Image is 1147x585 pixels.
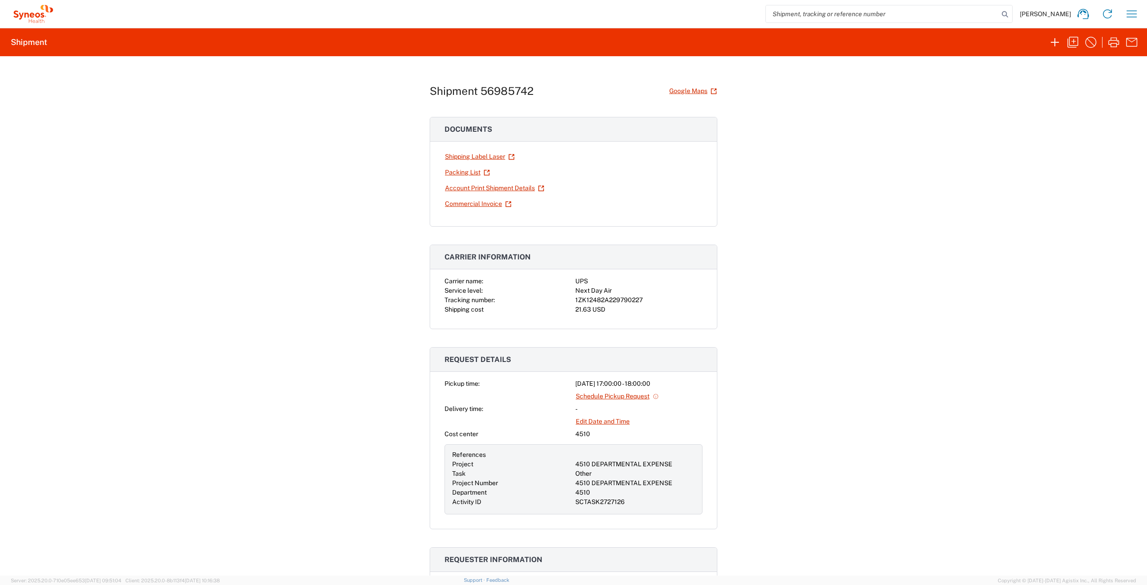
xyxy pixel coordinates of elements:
a: Shipping Label Laser [445,149,515,165]
div: Next Day Air [575,286,702,295]
div: 4510 DEPARTMENTAL EXPENSE [575,460,695,469]
div: - [575,404,702,414]
span: Carrier name: [445,277,483,285]
a: Packing List [445,165,490,180]
span: Cost center [445,430,478,438]
span: [DATE] 10:16:38 [185,578,220,583]
a: Commercial Invoice [445,196,512,212]
span: Tracking number: [445,296,495,304]
div: 21.63 USD [575,305,702,314]
h1: Shipment 56985742 [430,85,533,98]
div: 4510 DEPARTMENTAL EXPENSE [575,478,695,488]
span: Request details [445,355,511,364]
h2: Shipment [11,37,47,48]
span: Copyright © [DATE]-[DATE] Agistix Inc., All Rights Reserved [998,576,1136,585]
a: Edit Date and Time [575,414,630,429]
span: Client: 2025.20.0-8b113f4 [125,578,220,583]
div: 4510 [575,429,702,439]
span: [DATE] 09:51:04 [85,578,121,583]
div: 4510 [575,488,695,497]
div: [DATE] 17:00:00 - 18:00:00 [575,379,702,389]
a: Support [464,577,486,583]
span: Pickup time: [445,380,480,387]
div: SCTASK2727126 [575,497,695,507]
div: Project Number [452,478,572,488]
div: Task [452,469,572,478]
span: Service level: [445,287,483,294]
span: Documents [445,125,492,134]
span: Shipping cost [445,306,484,313]
a: Account Print Shipment Details [445,180,545,196]
span: [PERSON_NAME] [1020,10,1071,18]
div: Department [452,488,572,497]
a: Schedule Pickup Request [575,389,659,404]
a: Google Maps [669,83,717,99]
div: Project [452,460,572,469]
input: Shipment, tracking or reference number [766,5,999,22]
div: Other [575,469,695,478]
span: References [452,451,486,458]
a: Feedback [486,577,509,583]
span: Server: 2025.20.0-710e05ee653 [11,578,121,583]
div: 1ZK12482A229790227 [575,295,702,305]
div: UPS [575,277,702,286]
div: Activity ID [452,497,572,507]
span: Delivery time: [445,405,483,412]
span: Carrier information [445,253,531,261]
span: Requester information [445,555,542,564]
